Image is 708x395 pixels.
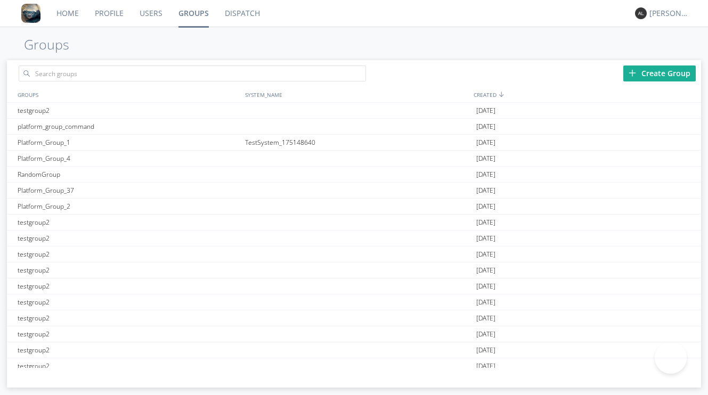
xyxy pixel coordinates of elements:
div: Platform_Group_1 [15,135,242,150]
div: platform_group_command [15,119,242,134]
a: testgroup2[DATE] [7,278,701,294]
a: Platform_Group_37[DATE] [7,183,701,199]
span: [DATE] [476,151,495,167]
div: testgroup2 [15,342,242,358]
a: testgroup2[DATE] [7,342,701,358]
a: testgroup2[DATE] [7,262,701,278]
span: [DATE] [476,358,495,374]
div: Platform_Group_2 [15,199,242,214]
a: testgroup2[DATE] [7,103,701,119]
span: [DATE] [476,326,495,342]
a: Platform_Group_1TestSystem_175148640[DATE] [7,135,701,151]
span: [DATE] [476,342,495,358]
a: testgroup2[DATE] [7,358,701,374]
iframe: Toggle Customer Support [655,342,687,374]
div: Create Group [623,65,696,81]
span: [DATE] [476,310,495,326]
div: testgroup2 [15,358,242,374]
div: SYSTEM_NAME [242,87,471,102]
img: plus.svg [629,69,636,77]
a: platform_group_command[DATE] [7,119,701,135]
a: testgroup2[DATE] [7,215,701,231]
div: GROUPS [15,87,239,102]
div: Platform_Group_4 [15,151,242,166]
a: testgroup2[DATE] [7,231,701,246]
a: Platform_Group_4[DATE] [7,151,701,167]
div: testgroup2 [15,246,242,262]
span: [DATE] [476,183,495,199]
span: [DATE] [476,135,495,151]
div: testgroup2 [15,215,242,230]
div: testgroup2 [15,326,242,342]
a: testgroup2[DATE] [7,294,701,310]
span: [DATE] [476,199,495,215]
div: testgroup2 [15,310,242,326]
span: [DATE] [476,278,495,294]
span: [DATE] [476,246,495,262]
div: TestSystem_175148640 [242,135,473,150]
a: testgroup2[DATE] [7,310,701,326]
div: testgroup2 [15,278,242,294]
div: CREATED [471,87,701,102]
div: testgroup2 [15,231,242,246]
img: 8ff700cf5bab4eb8a436322861af2272 [21,4,40,23]
div: testgroup2 [15,262,242,278]
a: Platform_Group_2[DATE] [7,199,701,215]
span: [DATE] [476,119,495,135]
div: [PERSON_NAME] [649,8,689,19]
span: [DATE] [476,262,495,278]
span: [DATE] [476,103,495,119]
span: [DATE] [476,215,495,231]
div: RandomGroup [15,167,242,182]
a: testgroup2[DATE] [7,246,701,262]
img: 373638.png [635,7,647,19]
span: [DATE] [476,294,495,310]
span: [DATE] [476,231,495,246]
span: [DATE] [476,167,495,183]
div: Platform_Group_37 [15,183,242,198]
div: testgroup2 [15,294,242,310]
input: Search groups [19,65,365,81]
div: testgroup2 [15,103,242,118]
a: RandomGroup[DATE] [7,167,701,183]
a: testgroup2[DATE] [7,326,701,342]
